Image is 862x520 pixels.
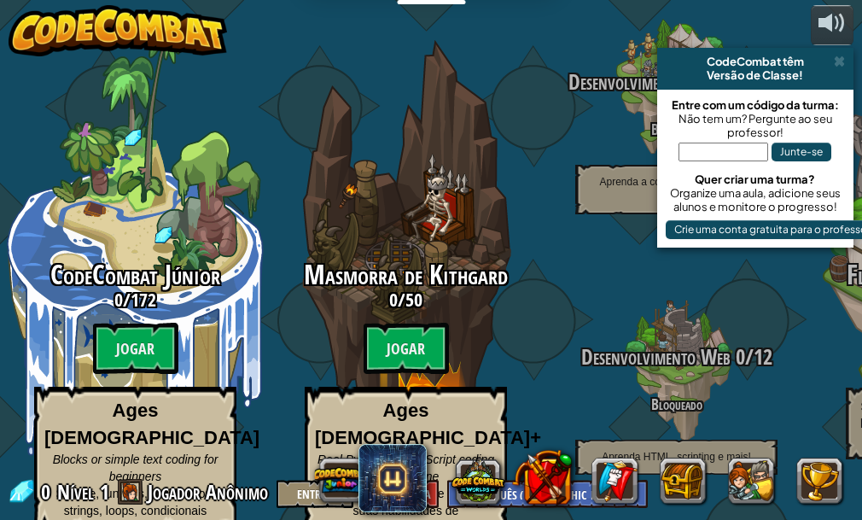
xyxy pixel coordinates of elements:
span: Desenvolvimento de Jogos [568,67,743,96]
h4: Bloqueado [541,396,812,412]
span: Aprenda a construir seus próprios níveis! [599,176,753,202]
h3: / [271,289,541,310]
span: 1 [100,478,109,505]
span: Masmorra de Kithgard [304,256,508,293]
span: CodeCombat Júnior [50,256,220,293]
strong: Ages [DEMOGRAPHIC_DATA]+ [315,400,541,447]
span: 0 [389,287,398,313]
span: 0 [731,342,745,371]
div: Não tem um? Pergunte ao seu professor! [666,112,845,139]
button: Ajuste o volume [811,5,853,45]
span: 0 [114,287,123,313]
div: Versão de Classe! [664,68,847,82]
strong: Ages [DEMOGRAPHIC_DATA] [44,400,259,447]
span: Nível [57,478,94,506]
div: CodeCombat têm [664,55,847,68]
btn: Jogar [364,323,449,374]
h3: / [541,346,812,369]
div: Organize uma aula, adicione seus alunos e monitore o progresso! [666,186,845,213]
div: Entre com um código da turma: [666,98,845,112]
button: Entrar [277,480,353,508]
span: Jogador Anônimo [148,478,268,505]
span: Blocks or simple text coding for beginners [53,453,218,483]
btn: Jogar [93,323,178,374]
span: 12 [754,342,772,371]
img: CodeCombat - Learn how to code by playing a game [9,5,227,56]
button: Junte-se [772,143,831,161]
h3: / [541,71,812,94]
span: 0 [41,478,55,505]
span: 50 [405,287,422,313]
span: 172 [131,287,156,313]
h4: Bloqueado [541,121,812,137]
div: Quer criar uma turma? [666,172,845,186]
span: Desenvolvimento Web [581,342,731,371]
